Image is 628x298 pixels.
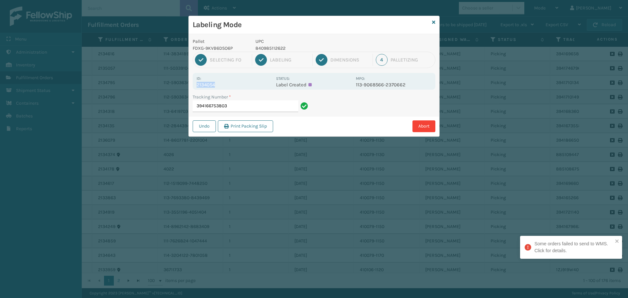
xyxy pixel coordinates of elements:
[195,54,207,66] div: 1
[197,76,201,81] label: Id:
[356,76,365,81] label: MPO:
[276,82,352,88] p: Label Created
[376,54,388,66] div: 4
[193,94,231,100] label: Tracking Number
[255,54,267,66] div: 2
[218,120,273,132] button: Print Packing Slip
[391,57,433,63] div: Palletizing
[270,57,309,63] div: Labeling
[615,238,619,245] button: close
[255,45,352,52] p: 840985112622
[210,57,249,63] div: Selecting FO
[193,20,429,30] h3: Labeling Mode
[193,45,248,52] p: FDXG-9KVB6DSO6P
[255,38,352,45] p: UPC
[356,82,431,88] p: 113-9068566-2370662
[193,120,216,132] button: Undo
[193,38,248,45] p: Pallet
[316,54,327,66] div: 3
[276,76,290,81] label: Status:
[412,120,435,132] button: Abort
[534,240,613,254] div: Some orders failed to send to WMS. Click for details.
[330,57,370,63] div: Dimensions
[197,82,272,88] p: 2134054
